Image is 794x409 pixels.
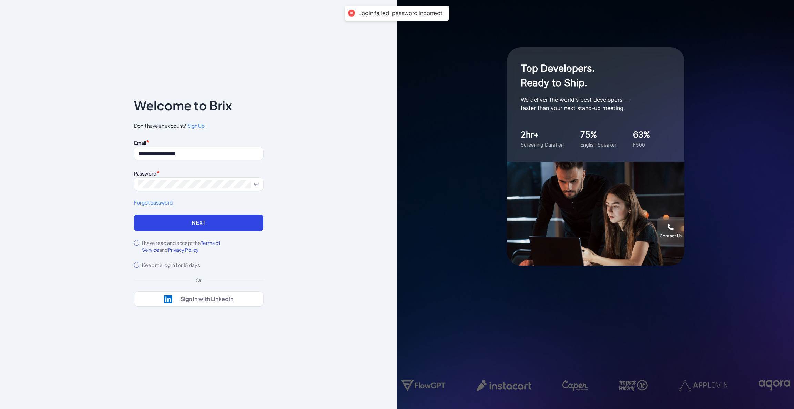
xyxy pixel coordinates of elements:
div: Screening Duration [521,141,564,148]
div: 2hr+ [521,129,564,141]
div: 63% [633,129,650,141]
span: Don’t have an account? [134,122,263,129]
button: Sign in with LinkedIn [134,292,263,306]
a: Sign Up [186,122,205,129]
button: Contact Us [657,217,684,245]
div: Or [190,277,207,283]
span: Privacy Policy [168,247,199,253]
div: Login failed, password incorrect [358,10,442,17]
span: Sign Up [187,122,205,129]
label: Password [134,170,156,177]
label: Email [134,140,146,146]
label: Keep me log in for 15 days [142,261,200,268]
p: We deliver the world's best developers — faster than your next stand-up meeting. [521,96,659,112]
p: Welcome to Brix [134,100,232,111]
div: Contact Us [660,233,682,239]
div: F500 [633,141,650,148]
label: I have read and accept the and [142,239,263,253]
button: Next [134,215,263,231]
h1: Top Developers. Ready to Ship. [521,61,659,90]
div: Sign in with LinkedIn [181,296,233,302]
div: 75% [580,129,617,141]
a: Forgot password [134,199,263,206]
div: English Speaker [580,141,617,148]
